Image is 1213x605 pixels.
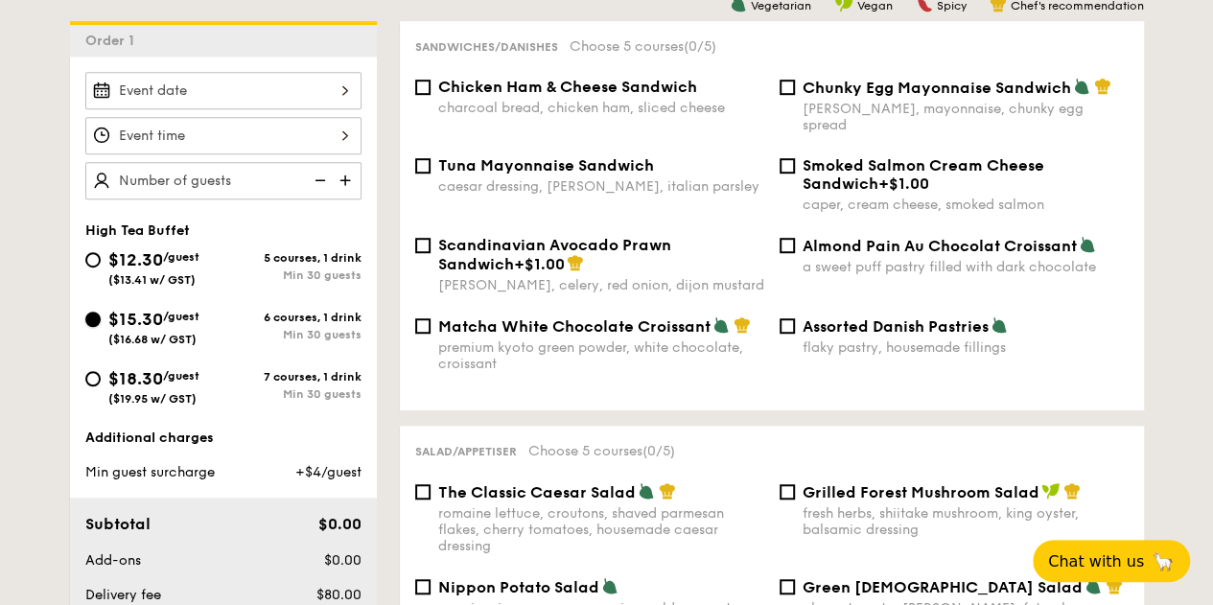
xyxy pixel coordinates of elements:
[528,443,675,459] span: Choose 5 courses
[659,482,676,500] img: icon-chef-hat.a58ddaea.svg
[223,311,362,324] div: 6 courses, 1 drink
[1048,552,1144,570] span: Chat with us
[223,268,362,282] div: Min 30 guests
[780,484,795,500] input: Grilled Forest Mushroom Saladfresh herbs, shiitake mushroom, king oyster, balsamic dressing
[803,259,1129,275] div: a sweet puff pastry filled with dark chocolate
[85,162,362,199] input: Number of guests
[803,317,989,336] span: Assorted Danish Pastries
[85,222,190,239] span: High Tea Buffet
[803,339,1129,356] div: flaky pastry, housemade fillings
[438,317,711,336] span: Matcha White Chocolate Croissant
[780,318,795,334] input: Assorted Danish Pastriesflaky pastry, housemade fillings
[163,369,199,383] span: /guest
[85,72,362,109] input: Event date
[780,238,795,253] input: Almond Pain Au Chocolat Croissanta sweet puff pastry filled with dark chocolate
[734,316,751,334] img: icon-chef-hat.a58ddaea.svg
[85,429,362,448] div: Additional charges
[1073,78,1090,95] img: icon-vegetarian.fe4039eb.svg
[415,318,431,334] input: Matcha White Chocolate Croissantpremium kyoto green powder, white chocolate, croissant
[85,552,141,569] span: Add-ons
[803,505,1129,538] div: fresh herbs, shiitake mushroom, king oyster, balsamic dressing
[780,579,795,594] input: Green [DEMOGRAPHIC_DATA] Saladcherry tomato, [PERSON_NAME], feta cheese
[163,250,199,264] span: /guest
[438,156,654,175] span: Tuna Mayonnaise Sandwich
[438,178,764,195] div: caesar dressing, [PERSON_NAME], italian parsley
[803,578,1083,596] span: Green [DEMOGRAPHIC_DATA] Salad
[438,505,764,554] div: romaine lettuce, croutons, shaved parmesan flakes, cherry tomatoes, housemade caesar dressing
[85,587,161,603] span: Delivery fee
[323,552,361,569] span: $0.00
[803,483,1039,501] span: Grilled Forest Mushroom Salad
[712,316,730,334] img: icon-vegetarian.fe4039eb.svg
[415,445,517,458] span: Salad/Appetiser
[85,33,142,49] span: Order 1
[317,515,361,533] span: $0.00
[780,158,795,174] input: Smoked Salmon Cream Cheese Sandwich+$1.00caper, cream cheese, smoked salmon
[684,38,716,55] span: (0/5)
[803,101,1129,133] div: [PERSON_NAME], mayonnaise, chunky egg spread
[85,371,101,386] input: $18.30/guest($19.95 w/ GST)7 courses, 1 drinkMin 30 guests
[803,197,1129,213] div: caper, cream cheese, smoked salmon
[294,464,361,480] span: +$4/guest
[438,578,599,596] span: Nippon Potato Salad
[415,158,431,174] input: Tuna Mayonnaise Sandwichcaesar dressing, [PERSON_NAME], italian parsley
[415,484,431,500] input: The Classic Caesar Saladromaine lettuce, croutons, shaved parmesan flakes, cherry tomatoes, house...
[1079,236,1096,253] img: icon-vegetarian.fe4039eb.svg
[108,309,163,330] span: $15.30
[163,310,199,323] span: /guest
[108,392,197,406] span: ($19.95 w/ GST)
[108,273,196,287] span: ($13.41 w/ GST)
[438,483,636,501] span: The Classic Caesar Salad
[438,277,764,293] div: [PERSON_NAME], celery, red onion, dijon mustard
[567,254,584,271] img: icon-chef-hat.a58ddaea.svg
[991,316,1008,334] img: icon-vegetarian.fe4039eb.svg
[223,387,362,401] div: Min 30 guests
[1063,482,1081,500] img: icon-chef-hat.a58ddaea.svg
[780,80,795,95] input: Chunky Egg Mayonnaise Sandwich[PERSON_NAME], mayonnaise, chunky egg spread
[638,482,655,500] img: icon-vegetarian.fe4039eb.svg
[315,587,361,603] span: $80.00
[803,156,1044,193] span: Smoked Salmon Cream Cheese Sandwich
[304,162,333,198] img: icon-reduce.1d2dbef1.svg
[108,368,163,389] span: $18.30
[223,370,362,384] div: 7 courses, 1 drink
[438,100,764,116] div: charcoal bread, chicken ham, sliced cheese
[415,80,431,95] input: Chicken Ham & Cheese Sandwichcharcoal bread, chicken ham, sliced cheese
[415,40,558,54] span: Sandwiches/Danishes
[85,312,101,327] input: $15.30/guest($16.68 w/ GST)6 courses, 1 drinkMin 30 guests
[1094,78,1111,95] img: icon-chef-hat.a58ddaea.svg
[1106,577,1123,594] img: icon-chef-hat.a58ddaea.svg
[1085,577,1102,594] img: icon-vegetarian.fe4039eb.svg
[108,333,197,346] span: ($16.68 w/ GST)
[85,117,362,154] input: Event time
[803,79,1071,97] span: Chunky Egg Mayonnaise Sandwich
[333,162,362,198] img: icon-add.58712e84.svg
[108,249,163,270] span: $12.30
[415,579,431,594] input: Nippon Potato Saladpremium japanese mayonnaise, golden russet potato
[85,252,101,268] input: $12.30/guest($13.41 w/ GST)5 courses, 1 drinkMin 30 guests
[570,38,716,55] span: Choose 5 courses
[642,443,675,459] span: (0/5)
[438,78,697,96] span: Chicken Ham & Cheese Sandwich
[415,238,431,253] input: Scandinavian Avocado Prawn Sandwich+$1.00[PERSON_NAME], celery, red onion, dijon mustard
[1033,540,1190,582] button: Chat with us🦙
[85,515,151,533] span: Subtotal
[438,339,764,372] div: premium kyoto green powder, white chocolate, croissant
[514,255,565,273] span: +$1.00
[223,328,362,341] div: Min 30 guests
[438,236,671,273] span: Scandinavian Avocado Prawn Sandwich
[1041,482,1061,500] img: icon-vegan.f8ff3823.svg
[878,175,929,193] span: +$1.00
[1152,550,1175,572] span: 🦙
[601,577,618,594] img: icon-vegetarian.fe4039eb.svg
[223,251,362,265] div: 5 courses, 1 drink
[85,464,215,480] span: Min guest surcharge
[803,237,1077,255] span: Almond Pain Au Chocolat Croissant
